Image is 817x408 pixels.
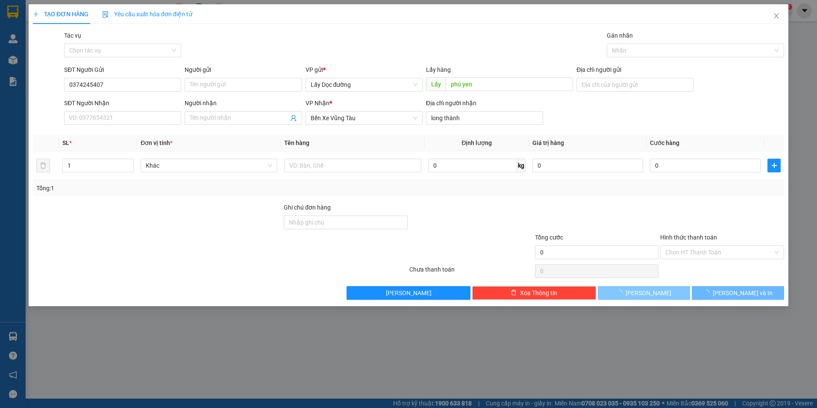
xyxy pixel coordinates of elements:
[284,139,309,146] span: Tên hàng
[767,159,781,172] button: plus
[426,66,451,73] span: Lấy hàng
[511,290,517,296] span: delete
[607,32,633,39] label: Gán nhãn
[306,65,423,74] div: VP gửi
[62,139,69,146] span: SL
[660,234,717,241] label: Hình thức thanh toán
[773,12,780,19] span: close
[146,159,272,172] span: Khác
[284,216,408,229] input: Ghi chú đơn hàng
[64,65,181,74] div: SĐT Người Gửi
[650,139,679,146] span: Cước hàng
[290,115,297,121] span: user-add
[461,139,492,146] span: Định lượng
[535,234,563,241] span: Tổng cước
[36,159,50,172] button: delete
[347,286,470,300] button: [PERSON_NAME]
[446,77,573,91] input: Dọc đường
[102,11,192,18] span: Yêu cầu xuất hóa đơn điện tử
[532,139,564,146] span: Giá trị hàng
[311,112,417,124] span: Bến Xe Vũng Tàu
[408,265,534,280] div: Chưa thanh toán
[616,290,626,296] span: loading
[764,4,788,28] button: Close
[33,11,39,17] span: plus
[284,204,331,211] label: Ghi chú đơn hàng
[36,183,315,193] div: Tổng: 1
[141,139,173,146] span: Đơn vị tính
[426,98,543,108] div: Địa chỉ người nhận
[426,77,446,91] span: Lấy
[64,98,181,108] div: SĐT Người Nhận
[692,286,784,300] button: [PERSON_NAME] và In
[386,288,432,298] span: [PERSON_NAME]
[576,65,694,74] div: Địa chỉ người gửi
[768,162,780,169] span: plus
[102,11,109,18] img: icon
[185,65,302,74] div: Người gửi
[517,159,526,172] span: kg
[185,98,302,108] div: Người nhận
[311,78,417,91] span: Lấy Dọc đường
[284,159,421,172] input: VD: Bàn, Ghế
[532,159,643,172] input: 0
[520,288,557,298] span: Xóa Thông tin
[598,286,690,300] button: [PERSON_NAME]
[33,11,88,18] span: TẠO ĐƠN HÀNG
[626,288,671,298] span: [PERSON_NAME]
[426,111,543,125] input: Địa chỉ của người nhận
[576,78,694,92] input: Địa chỉ của người gửi
[306,100,329,106] span: VP Nhận
[713,288,773,298] span: [PERSON_NAME] và In
[472,286,596,300] button: deleteXóa Thông tin
[703,290,713,296] span: loading
[64,32,81,39] label: Tác vụ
